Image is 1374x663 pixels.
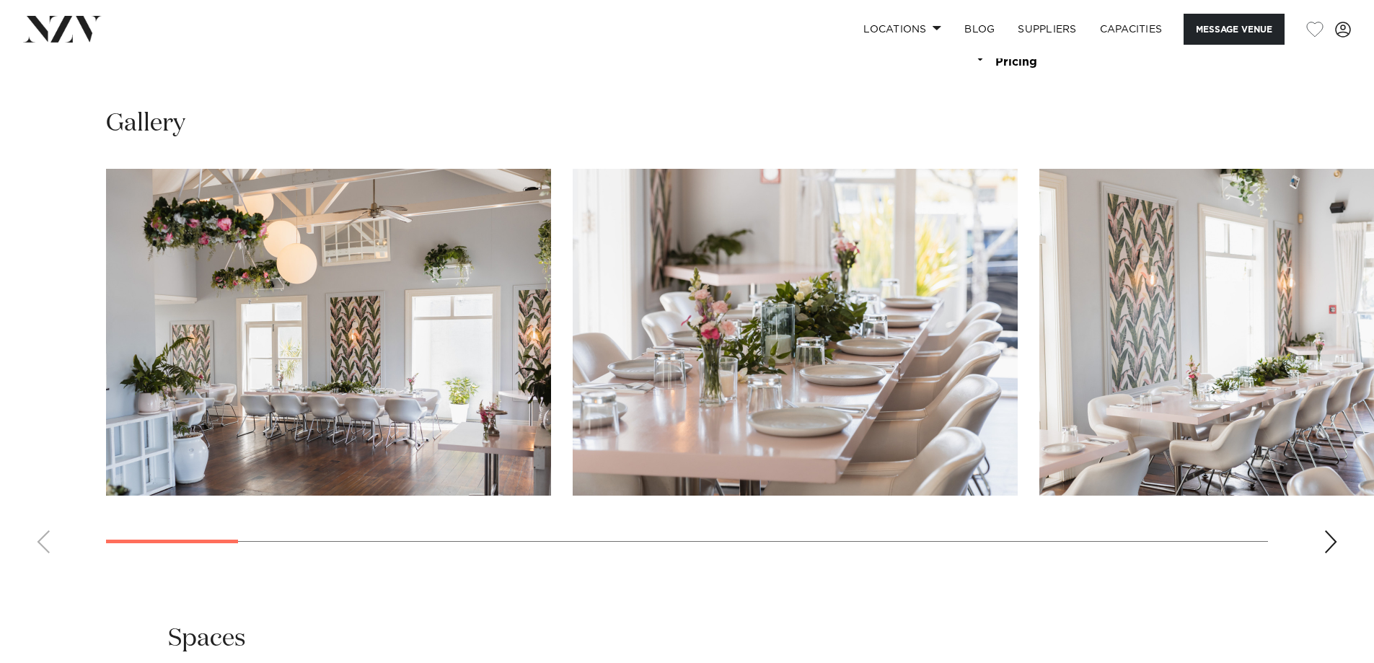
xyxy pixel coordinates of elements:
[1184,14,1285,45] button: Message Venue
[852,14,953,45] a: Locations
[1006,14,1088,45] a: SUPPLIERS
[106,107,185,140] h2: Gallery
[168,623,246,655] h2: Spaces
[953,14,1006,45] a: BLOG
[573,169,1018,496] swiper-slide: 2 / 22
[23,16,102,42] img: nzv-logo.png
[106,169,551,496] swiper-slide: 1 / 22
[1088,14,1174,45] a: Capacities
